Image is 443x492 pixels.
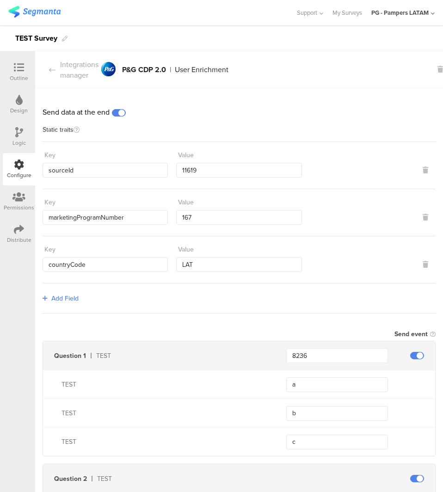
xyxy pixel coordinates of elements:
div: Value [178,245,194,254]
div: Key [44,197,55,207]
div: TEST [62,380,264,389]
div: TEST [97,474,264,484]
input: Enter key... [43,210,168,225]
span: Support [297,8,317,17]
div: Design [10,106,28,115]
div: Key [44,150,55,160]
input: Enter a value... [286,377,388,392]
div: Integrations manager [35,59,98,80]
div: Outline [10,74,28,82]
div: Permissions [4,203,34,212]
div: Question 2 [54,474,87,484]
div: Configure [7,171,31,179]
div: TEST [62,437,264,447]
div: Logic [12,139,26,147]
div: P&G CDP 2.0 [122,66,166,74]
input: Enter key... [43,257,168,272]
div: Question 1 [54,351,86,361]
input: Enter key... [43,163,168,178]
div: User Enrichment [175,66,228,74]
div: PG - Pampers LATAM [371,8,429,17]
div: Static traits [43,127,436,142]
div: Send data at the end [43,107,436,117]
div: Value [178,197,194,207]
div: Send event [394,329,428,339]
input: Enter a key... [286,348,388,363]
input: Enter value... [176,163,301,178]
input: Enter a value... [286,406,388,421]
input: Enter value... [176,210,301,225]
div: TEST [96,351,264,361]
div: Value [178,150,194,160]
span: Add Field [51,294,79,303]
div: Key [44,245,55,254]
input: Enter value... [176,257,301,272]
div: | [170,66,171,74]
input: Enter a value... [286,435,388,449]
div: TEST Survey [15,31,57,46]
img: segmanta logo [8,6,61,18]
div: Distribute [7,236,31,244]
div: TEST [62,408,264,418]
